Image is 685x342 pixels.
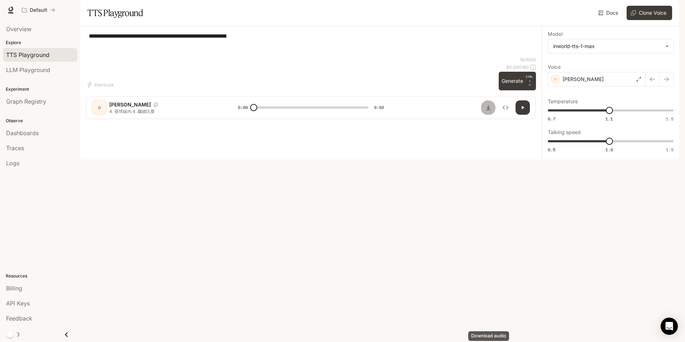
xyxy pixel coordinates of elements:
div: inworld-tts-1-max [548,39,673,53]
p: Voice [548,65,561,70]
p: Default [30,7,47,13]
span: 0:02 [374,104,384,111]
p: $ 0.000160 [506,64,529,70]
span: 0.5 [548,147,555,153]
span: 1.1 [605,116,613,122]
button: All workspaces [19,3,58,17]
p: Model [548,32,562,37]
button: Copy Voice ID [151,103,161,107]
button: Shortcuts [86,79,116,90]
button: GenerateCTRL +⏎ [499,72,536,90]
p: Temperature [548,99,578,104]
span: 0.7 [548,116,555,122]
div: Open Intercom Messenger [661,318,678,335]
button: Inspect [498,100,513,115]
span: 1.5 [666,116,674,122]
button: Clone Voice [627,6,672,20]
span: 1.0 [605,147,613,153]
p: [PERSON_NAME] [109,101,151,108]
p: CTRL + [526,75,533,83]
div: Download audio [468,331,509,341]
div: D [94,102,105,113]
p: ⏎ [526,75,533,87]
p: 16 / 1000 [520,57,536,63]
span: 0:00 [238,104,248,111]
a: Docs [597,6,621,20]
div: inworld-tts-1-max [553,43,662,50]
p: 4. 發球線內 4. 繼續比賽 [109,108,221,114]
p: [PERSON_NAME] [562,76,604,83]
p: Talking speed [548,130,581,135]
h1: TTS Playground [87,6,143,20]
span: 1.5 [666,147,674,153]
button: Download audio [481,100,495,115]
